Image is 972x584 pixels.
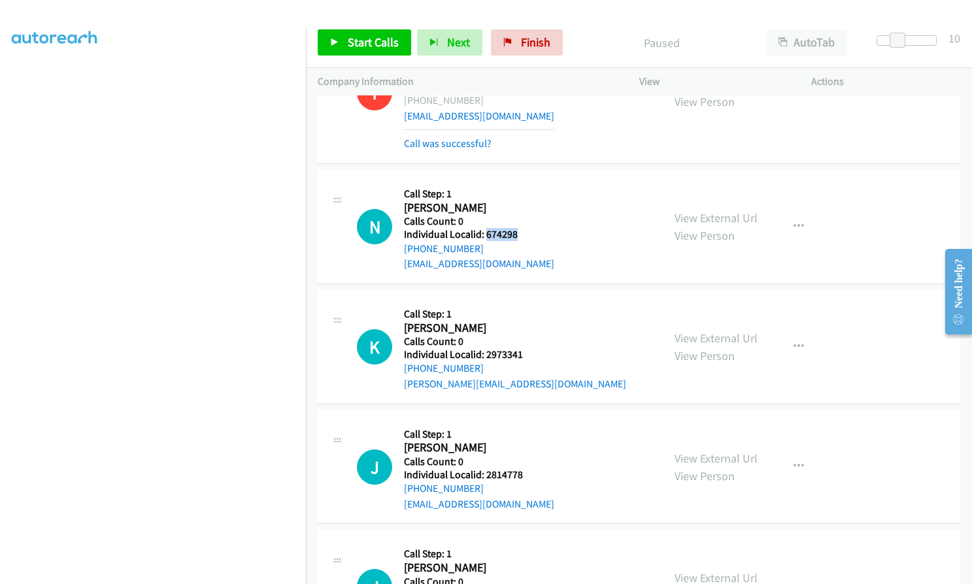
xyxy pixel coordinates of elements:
[404,560,547,576] h2: [PERSON_NAME]
[675,210,758,225] a: View External Url
[675,468,735,483] a: View Person
[639,74,788,89] p: View
[580,34,743,52] p: Paused
[404,482,484,495] a: [PHONE_NUMBER]
[404,201,547,216] h2: [PERSON_NAME]
[348,35,399,50] span: Start Calls
[404,228,554,241] h5: Individual Localid: 674298
[675,228,735,243] a: View Person
[404,137,492,150] a: Call was successful?
[318,74,616,89] p: Company Information
[404,362,484,374] a: [PHONE_NUMBER]
[675,94,735,109] a: View Person
[357,449,392,485] h1: J
[404,498,554,510] a: [EMAIL_ADDRESS][DOMAIN_NAME]
[404,468,554,481] h5: Individual Localid: 2814778
[404,215,554,228] h5: Calls Count: 0
[404,455,554,468] h5: Calls Count: 0
[404,428,554,441] h5: Call Step: 1
[357,329,392,365] h1: K
[417,29,482,56] button: Next
[404,547,554,560] h5: Call Step: 1
[404,348,626,361] h5: Individual Localid: 2973341
[521,35,550,50] span: Finish
[318,29,411,56] a: Start Calls
[404,187,554,201] h5: Call Step: 1
[404,378,626,390] a: [PERSON_NAME][EMAIL_ADDRESS][DOMAIN_NAME]
[404,335,626,348] h5: Calls Count: 0
[404,321,547,336] h2: [PERSON_NAME]
[675,348,735,363] a: View Person
[491,29,563,56] a: Finish
[447,35,470,50] span: Next
[766,29,847,56] button: AutoTab
[404,242,484,255] a: [PHONE_NUMBER]
[675,451,758,466] a: View External Url
[404,93,554,108] div: [PHONE_NUMBER]
[934,240,972,344] iframe: Resource Center
[404,440,547,455] h2: [PERSON_NAME]
[811,74,960,89] p: Actions
[404,110,554,122] a: [EMAIL_ADDRESS][DOMAIN_NAME]
[404,257,554,270] a: [EMAIL_ADDRESS][DOMAIN_NAME]
[357,449,392,485] div: The call is yet to be attempted
[404,308,626,321] h5: Call Step: 1
[675,331,758,346] a: View External Url
[357,209,392,244] h1: N
[948,29,960,47] div: 10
